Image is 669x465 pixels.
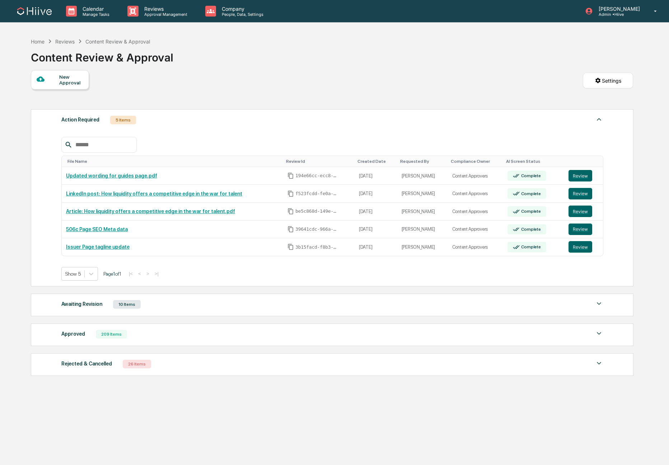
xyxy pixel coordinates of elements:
[570,159,600,164] div: Toggle SortBy
[85,38,150,45] div: Content Review & Approval
[397,221,448,239] td: [PERSON_NAME]
[448,203,504,221] td: Content Approvers
[355,167,397,185] td: [DATE]
[295,244,338,250] span: 3b15facd-f8b3-477c-80ee-d7a648742bf4
[595,115,603,124] img: caret
[397,185,448,203] td: [PERSON_NAME]
[355,221,397,239] td: [DATE]
[520,191,541,196] div: Complete
[595,329,603,338] img: caret
[127,271,135,277] button: |<
[520,173,541,178] div: Complete
[397,238,448,256] td: [PERSON_NAME]
[287,244,294,250] span: Copy Id
[66,208,235,214] a: Article: How liquidity offers a competitive edge in the war for talent.pdf
[295,226,338,232] span: 39641cdc-966a-4e65-879f-2a6a777944d8
[397,203,448,221] td: [PERSON_NAME]
[569,224,599,235] a: Review
[66,173,157,179] a: Updated wording for guides page.pdf
[216,12,267,17] p: People, Data, Settings
[506,159,561,164] div: Toggle SortBy
[61,115,99,124] div: Action Required
[295,173,338,179] span: 194e66cc-ecc8-4dc3-9501-03aeaf1f7ffc
[55,38,75,45] div: Reviews
[569,206,599,217] a: Review
[397,167,448,185] td: [PERSON_NAME]
[569,224,592,235] button: Review
[569,188,599,199] a: Review
[31,45,173,64] div: Content Review & Approval
[569,206,592,217] button: Review
[593,6,644,12] p: [PERSON_NAME]
[287,172,294,179] span: Copy Id
[144,271,151,277] button: >
[31,38,45,45] div: Home
[113,300,141,309] div: 10 Items
[355,185,397,203] td: [DATE]
[569,241,592,253] button: Review
[77,6,113,12] p: Calendar
[123,360,151,368] div: 26 Items
[66,244,130,250] a: Issuer Page tagline update
[583,73,633,88] button: Settings
[61,329,85,339] div: Approved
[216,6,267,12] p: Company
[295,208,338,214] span: be5c868d-149e-41fc-8b65-a09ade436db6
[287,190,294,197] span: Copy Id
[593,12,644,17] p: Admin • Hiive
[448,221,504,239] td: Content Approvers
[448,185,504,203] td: Content Approvers
[287,226,294,232] span: Copy Id
[448,238,504,256] td: Content Approvers
[400,159,445,164] div: Toggle SortBy
[286,159,352,164] div: Toggle SortBy
[569,188,592,199] button: Review
[355,238,397,256] td: [DATE]
[67,159,280,164] div: Toggle SortBy
[595,359,603,368] img: caret
[136,271,143,277] button: <
[295,191,338,197] span: f523fcdd-fe0a-4d70-aff0-2c119d2ece14
[569,241,599,253] a: Review
[103,271,121,277] span: Page 1 of 1
[520,209,541,214] div: Complete
[520,227,541,232] div: Complete
[110,116,136,124] div: 5 Items
[96,330,127,339] div: 209 Items
[646,441,665,461] iframe: Open customer support
[451,159,501,164] div: Toggle SortBy
[153,271,161,277] button: >|
[355,203,397,221] td: [DATE]
[595,299,603,308] img: caret
[569,170,599,181] a: Review
[357,159,394,164] div: Toggle SortBy
[66,226,128,232] a: 506c Page SEO Meta data
[59,74,83,86] div: New Approval
[61,359,112,368] div: Rejected & Cancelled
[61,299,102,309] div: Awaiting Revision
[66,191,242,197] a: LinkedIn post: How liquidity offers a competitive edge in the war for talent
[287,208,294,215] span: Copy Id
[520,244,541,249] div: Complete
[77,12,113,17] p: Manage Tasks
[569,170,592,181] button: Review
[17,7,52,15] img: logo
[139,6,191,12] p: Reviews
[139,12,191,17] p: Approval Management
[448,167,504,185] td: Content Approvers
